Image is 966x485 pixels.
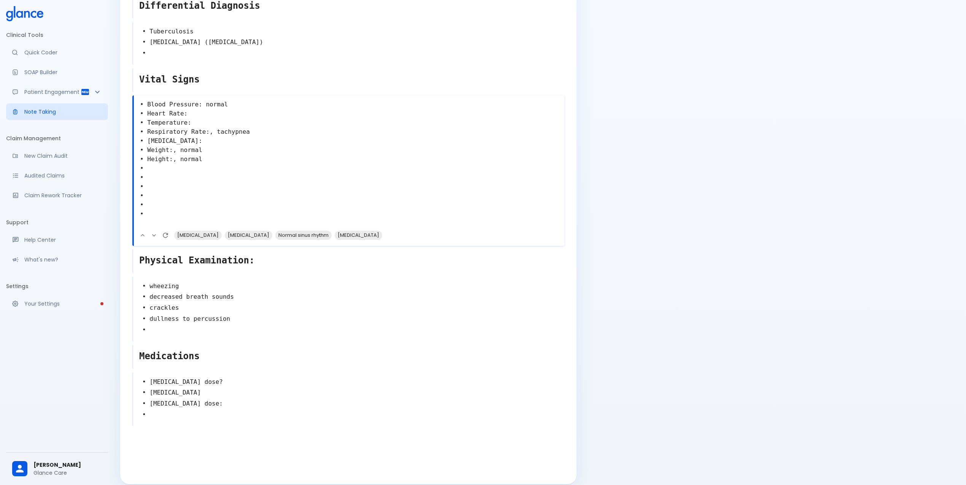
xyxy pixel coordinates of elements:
a: Advanced note-taking [6,103,108,120]
li: Settings [6,277,108,295]
div: Patient Reports & Referrals [6,84,108,100]
p: Your Settings [24,300,102,307]
a: Audit a new claim [6,147,108,164]
a: Get help from our support team [6,231,108,248]
textarea: • [MEDICAL_DATA] dose? • [MEDICAL_DATA] • [MEDICAL_DATA] dose: • [133,374,564,423]
p: What's new? [24,256,102,263]
p: Patient Engagement [24,88,81,96]
p: Claim Rework Tracker [24,192,102,199]
button: Move down [148,230,160,241]
span: [MEDICAL_DATA] [225,231,272,239]
p: Glance Care [33,469,102,477]
p: SOAP Builder [24,68,102,76]
a: View audited claims [6,167,108,184]
span: Normal sinus rhythm [275,231,332,239]
li: Support [6,213,108,231]
p: Help Center [24,236,102,244]
a: Docugen: Compose a clinical documentation in seconds [6,64,108,81]
button: Move up [137,230,148,241]
textarea: • Tuberculosis • [MEDICAL_DATA] ([MEDICAL_DATA]) • [133,23,564,62]
p: Quick Coder [24,49,102,56]
textarea: • Blood Pressure: normal • Heart Rate: • Temperature: • Respiratory Rate:, tachypnea • [MEDICAL_D... [134,97,564,231]
p: Note Taking [24,108,102,116]
span: [PERSON_NAME] [33,461,102,469]
span: [MEDICAL_DATA] [335,231,382,239]
div: [PERSON_NAME]Glance Care [6,456,108,482]
textarea: • wheezing • decreased breath sounds • crackles • dullness to percussion • [133,278,564,339]
a: Moramiz: Find ICD10AM codes instantly [6,44,108,61]
p: New Claim Audit [24,152,102,160]
div: Recent updates and feature releases [6,251,108,268]
a: Monitor progress of claim corrections [6,187,108,204]
span: [MEDICAL_DATA] [174,231,222,239]
textarea: Physical Examination: [133,250,564,270]
li: Clinical Tools [6,26,108,44]
button: Refresh suggestions [160,230,171,241]
p: Audited Claims [24,172,102,179]
textarea: Vital Signs [133,70,564,89]
a: Please complete account setup [6,295,108,312]
li: Claim Management [6,129,108,147]
textarea: Medications [133,346,564,366]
